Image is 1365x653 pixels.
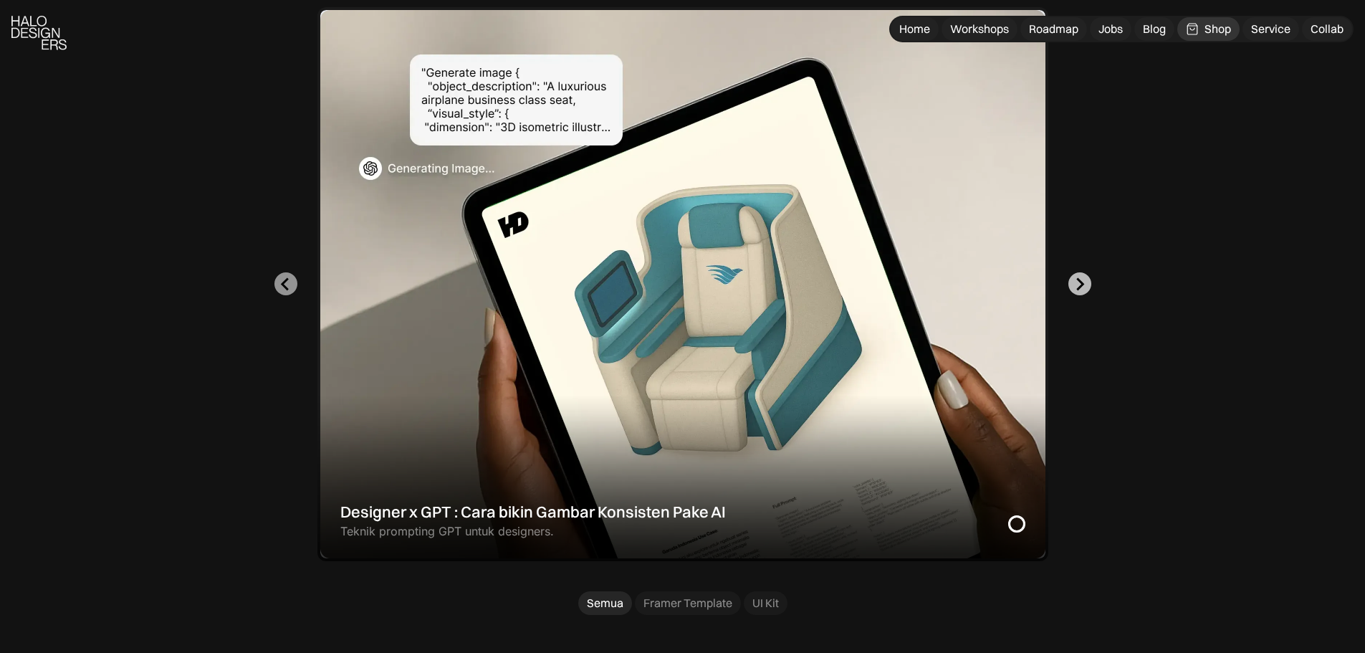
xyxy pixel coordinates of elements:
div: 1 of 2 [317,7,1048,561]
div: Roadmap [1029,22,1078,37]
div: Semua [587,596,623,611]
div: Service [1251,22,1290,37]
div: Blog [1143,22,1166,37]
a: Collab [1302,17,1352,41]
a: Shop [1177,17,1240,41]
a: Service [1242,17,1299,41]
a: Blog [1134,17,1174,41]
button: Go to last slide [274,272,297,295]
button: Next slide [1068,272,1091,295]
a: Roadmap [1020,17,1087,41]
div: UI Kit [752,596,779,611]
a: Jobs [1090,17,1131,41]
div: Framer Template [643,596,732,611]
a: Designer x GPT : Cara bikin Gambar Konsisten Pake AITeknik prompting GPT untuk designers. [317,7,1048,561]
div: Workshops [950,22,1009,37]
a: Home [891,17,939,41]
div: Collab [1311,22,1344,37]
a: Workshops [942,17,1017,41]
div: Shop [1204,22,1231,37]
div: Home [899,22,930,37]
div: Jobs [1098,22,1123,37]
